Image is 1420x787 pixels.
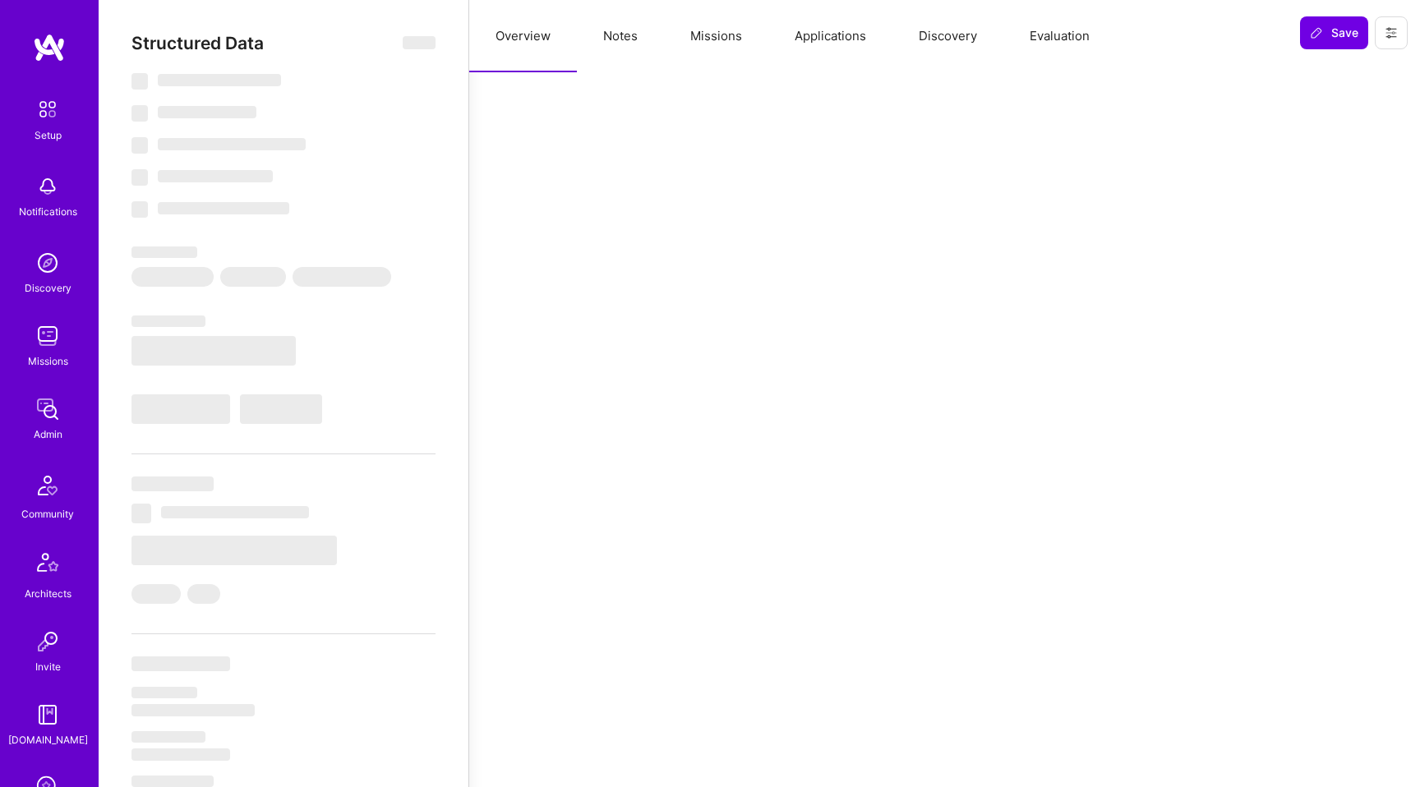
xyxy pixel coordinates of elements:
span: ‌ [131,687,197,698]
span: ‌ [131,336,296,366]
span: ‌ [158,170,273,182]
span: ‌ [131,201,148,218]
span: ‌ [131,267,214,287]
span: ‌ [131,476,214,491]
span: ‌ [131,105,148,122]
span: ‌ [131,73,148,90]
div: [DOMAIN_NAME] [8,731,88,748]
span: ‌ [220,267,286,287]
img: guide book [31,698,64,731]
span: ‌ [187,584,220,604]
div: Invite [35,658,61,675]
div: Community [21,505,74,522]
span: ‌ [131,656,230,671]
img: setup [30,92,65,127]
span: ‌ [131,137,148,154]
img: bell [31,170,64,203]
div: Missions [28,352,68,370]
span: Save [1310,25,1358,41]
img: Community [28,466,67,505]
span: ‌ [131,536,337,565]
img: teamwork [31,320,64,352]
div: Setup [35,127,62,144]
span: ‌ [131,504,151,523]
span: ‌ [131,246,197,258]
span: ‌ [403,36,436,49]
span: ‌ [131,394,230,424]
img: Invite [31,625,64,658]
span: ‌ [131,748,230,761]
span: ‌ [293,267,391,287]
span: Structured Data [131,33,264,53]
span: ‌ [240,394,322,424]
span: ‌ [158,106,256,118]
span: ‌ [131,169,148,186]
span: ‌ [161,506,309,518]
span: ‌ [131,315,205,327]
span: ‌ [131,584,181,604]
div: Architects [25,585,71,602]
span: ‌ [131,775,214,787]
button: Save [1300,16,1368,49]
span: ‌ [158,74,281,86]
img: admin teamwork [31,393,64,426]
img: Architects [28,545,67,585]
div: Discovery [25,279,71,297]
span: ‌ [131,731,205,743]
span: ‌ [131,704,255,716]
div: Admin [34,426,62,443]
div: Notifications [19,203,77,220]
img: logo [33,33,66,62]
span: ‌ [158,202,289,214]
span: ‌ [158,138,306,150]
img: discovery [31,246,64,279]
